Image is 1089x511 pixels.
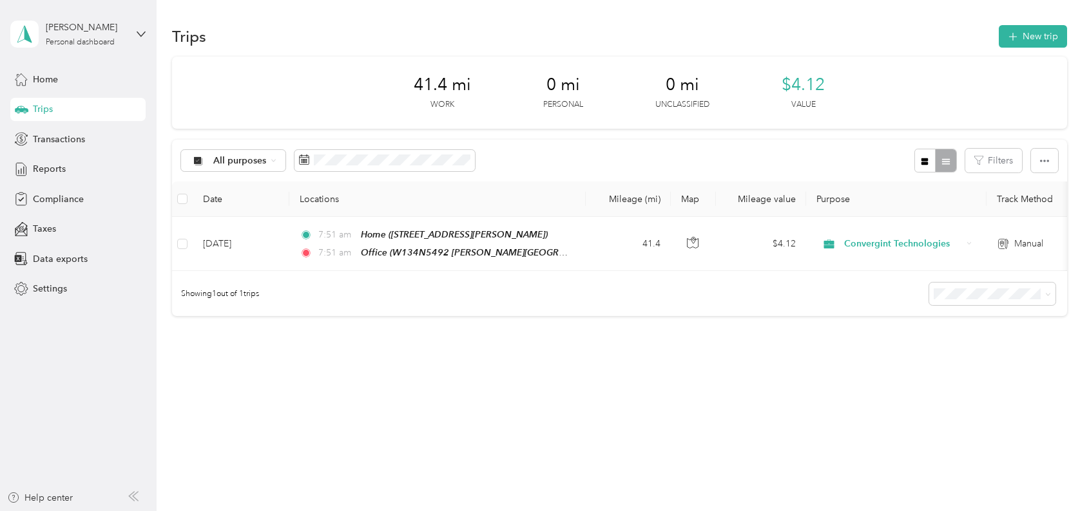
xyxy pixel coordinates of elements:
[987,181,1077,217] th: Track Method
[7,491,73,505] button: Help center
[172,288,259,300] span: Showing 1 out of 1 trips
[33,222,56,236] span: Taxes
[33,102,53,116] span: Trips
[965,149,1022,172] button: Filters
[33,252,88,266] span: Data exports
[844,237,962,251] span: Convergint Technologies
[791,99,816,111] p: Value
[1014,237,1043,251] span: Manual
[782,75,825,95] span: $4.12
[46,21,126,34] div: [PERSON_NAME]
[318,246,355,260] span: 7:51 am
[586,181,671,217] th: Mileage (mi)
[33,192,84,206] span: Compliance
[213,156,267,165] span: All purposes
[33,73,58,86] span: Home
[33,282,67,295] span: Settings
[999,25,1067,48] button: New trip
[33,133,85,146] span: Transactions
[33,162,66,176] span: Reports
[543,99,583,111] p: Personal
[586,217,671,271] td: 41.4
[655,99,709,111] p: Unclassified
[193,217,289,271] td: [DATE]
[193,181,289,217] th: Date
[361,229,548,239] span: Home ([STREET_ADDRESS][PERSON_NAME])
[671,181,716,217] th: Map
[546,75,580,95] span: 0 mi
[666,75,699,95] span: 0 mi
[806,181,987,217] th: Purpose
[361,247,1001,258] span: Office (W134N5492 [PERSON_NAME][GEOGRAPHIC_DATA], [GEOGRAPHIC_DATA], [GEOGRAPHIC_DATA] , [GEOGRAP...
[46,39,115,46] div: Personal dashboard
[716,217,806,271] td: $4.12
[716,181,806,217] th: Mileage value
[414,75,471,95] span: 41.4 mi
[318,228,355,242] span: 7:51 am
[1017,439,1089,511] iframe: Everlance-gr Chat Button Frame
[172,30,206,43] h1: Trips
[430,99,454,111] p: Work
[289,181,586,217] th: Locations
